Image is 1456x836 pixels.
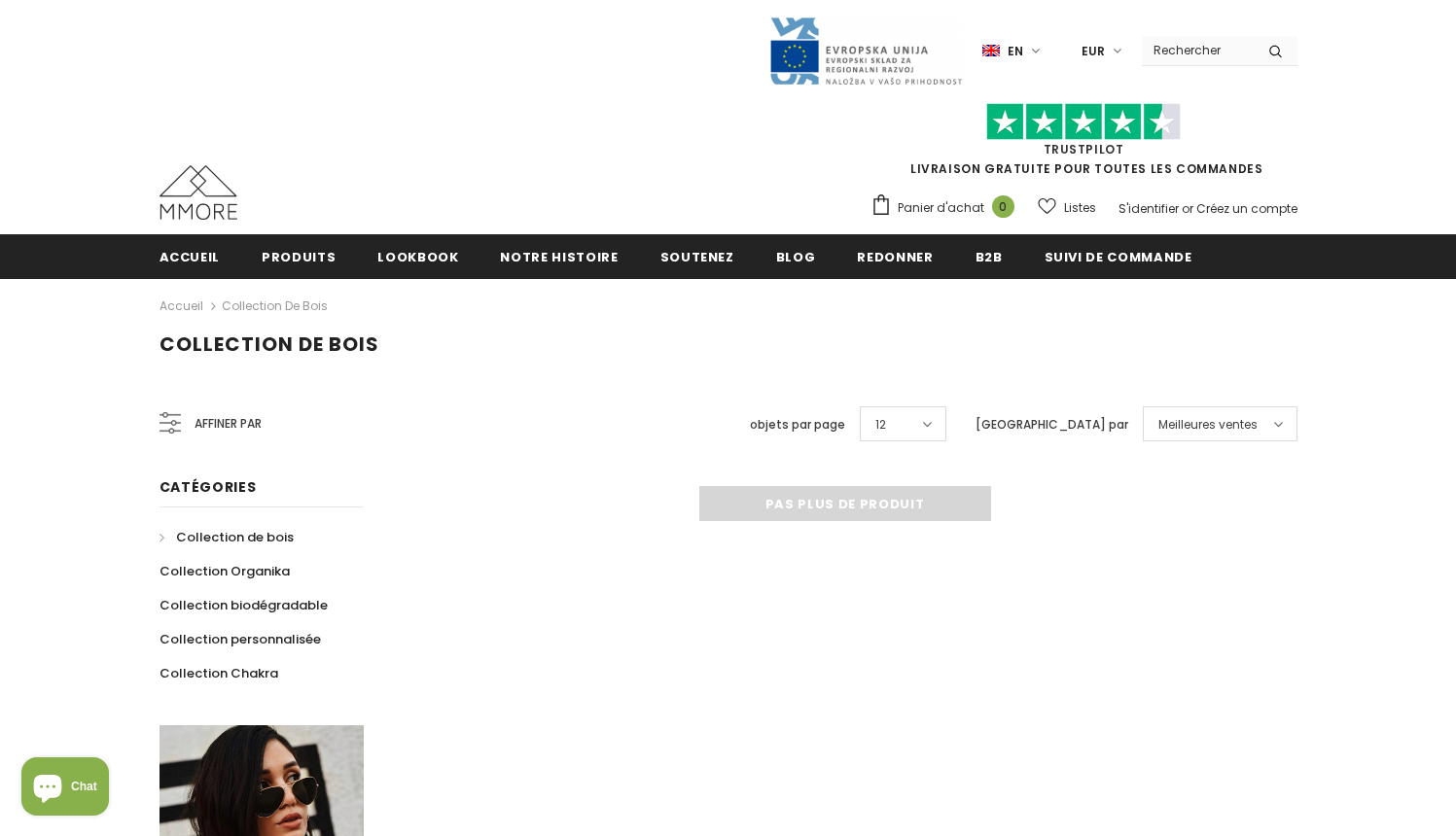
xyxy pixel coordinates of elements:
img: i-lang-1.png [982,43,1000,59]
span: Listes [1064,198,1096,218]
span: 0 [992,195,1014,218]
a: Accueil [160,234,221,278]
span: Collection Organika [160,562,290,580]
a: Blog [776,234,816,278]
a: Listes [1038,191,1096,225]
span: Lookbook [377,248,458,266]
span: EUR [1082,42,1105,61]
span: Collection de bois [176,528,294,546]
span: Affiner par [195,413,262,435]
a: TrustPilot [1044,141,1124,157]
a: Panier d'achat 0 [870,193,1024,223]
span: or [1182,200,1193,217]
span: B2B [976,248,1003,266]
span: Suivi de commande [1045,248,1192,266]
span: Catégories [160,477,257,497]
img: Javni Razpis [768,16,963,87]
a: S'identifier [1119,200,1179,217]
span: LIVRAISON GRATUITE POUR TOUTES LES COMMANDES [870,112,1297,177]
span: en [1008,42,1023,61]
a: Notre histoire [500,234,618,278]
span: Collection Chakra [160,664,278,682]
a: Collection de bois [222,297,328,314]
input: Search Site [1142,36,1254,64]
a: Lookbook [377,234,458,278]
img: Faites confiance aux étoiles pilotes [986,103,1181,141]
a: Collection personnalisée [160,622,321,656]
a: B2B [976,234,1003,278]
span: Panier d'achat [898,198,984,218]
a: Collection biodégradable [160,588,328,622]
span: Meilleures ventes [1158,415,1258,435]
span: Redonner [857,248,933,266]
a: Produits [262,234,336,278]
a: soutenez [660,234,734,278]
span: soutenez [660,248,734,266]
a: Javni Razpis [768,42,963,58]
span: Collection personnalisée [160,630,321,648]
inbox-online-store-chat: Shopify online store chat [16,757,115,820]
a: Collection Organika [160,554,290,588]
span: Accueil [160,248,221,266]
a: Accueil [160,295,203,318]
span: Collection de bois [160,331,379,358]
a: Collection de bois [160,520,294,554]
span: Blog [776,248,816,266]
img: Cas MMORE [160,165,237,220]
a: Redonner [857,234,933,278]
label: objets par page [750,415,845,435]
span: Notre histoire [500,248,618,266]
a: Collection Chakra [160,656,278,690]
span: 12 [875,415,886,435]
a: Suivi de commande [1045,234,1192,278]
a: Créez un compte [1196,200,1297,217]
span: Collection biodégradable [160,596,328,614]
span: Produits [262,248,336,266]
label: [GEOGRAPHIC_DATA] par [976,415,1128,435]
